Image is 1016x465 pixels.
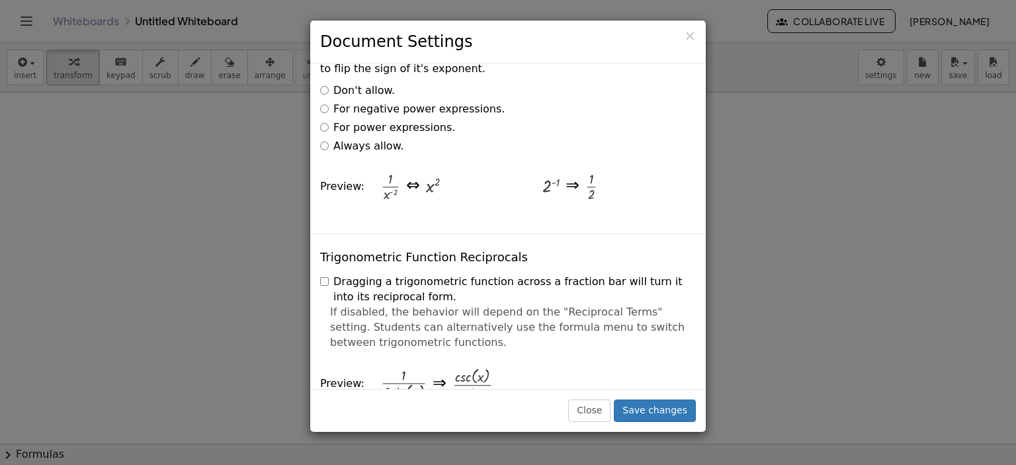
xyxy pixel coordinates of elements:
label: Dragging a trigonometric function across a fraction bar will turn it into its reciprocal form. [320,275,696,305]
h4: Trigonometric Function Reciprocals [320,251,528,264]
span: Preview: [320,180,364,192]
span: × [684,28,696,44]
div: ⇔ [406,175,420,198]
input: Always allow. [320,142,329,150]
span: Preview: [320,377,364,390]
h3: Document Settings [320,30,696,53]
input: For power expressions. [320,123,329,132]
input: Dragging a trigonometric function across a fraction bar will turn it into its reciprocal form. [320,277,329,286]
label: For power expressions. [320,120,455,136]
label: Don't allow. [320,83,395,99]
input: For negative power expressions. [320,105,329,113]
button: Save changes [614,400,696,422]
div: ⇒ [566,175,579,198]
label: For negative power expressions. [320,102,505,117]
div: Adjust when it is allowed to drag a term down or across a fraction bar to flip the sign of it's e... [320,46,696,212]
label: Always allow. [320,139,403,154]
button: Close [568,400,611,422]
button: Close [684,29,696,43]
input: Don't allow. [320,86,329,95]
div: ⇒ [433,372,446,396]
p: If disabled, the behavior will depend on the "Reciprocal Terms" setting. Students can alternative... [330,305,686,351]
